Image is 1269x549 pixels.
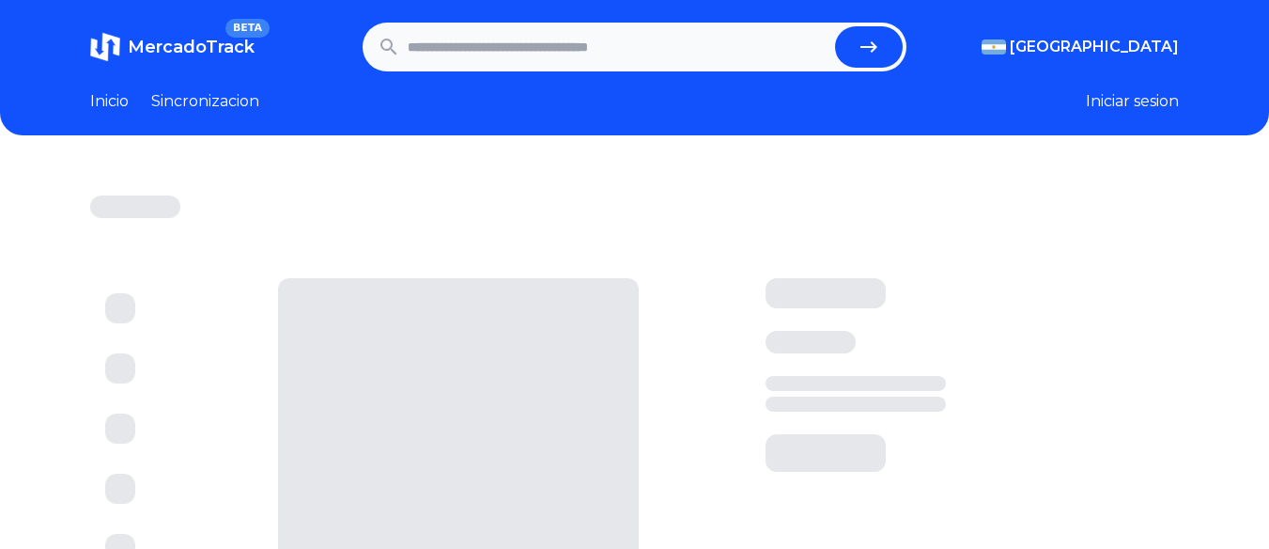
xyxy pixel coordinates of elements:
[982,36,1179,58] button: [GEOGRAPHIC_DATA]
[151,90,259,113] a: Sincronizacion
[1010,36,1179,58] span: [GEOGRAPHIC_DATA]
[90,90,129,113] a: Inicio
[1086,90,1179,113] button: Iniciar sesion
[128,37,255,57] span: MercadoTrack
[225,19,270,38] span: BETA
[982,39,1006,55] img: Argentina
[90,32,255,62] a: MercadoTrackBETA
[90,32,120,62] img: MercadoTrack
